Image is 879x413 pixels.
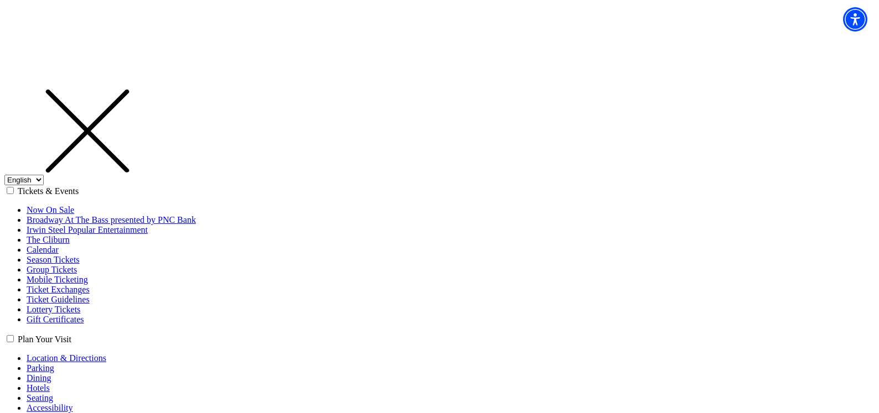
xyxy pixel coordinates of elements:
[27,235,70,244] a: The Cliburn
[18,334,71,344] label: Plan Your Visit
[27,393,53,402] a: Seating
[27,285,90,294] a: Ticket Exchanges
[27,205,74,215] a: Now On Sale
[27,363,54,373] a: Parking
[27,225,148,234] a: Irwin Steel Popular Entertainment
[27,315,84,324] a: Gift Certificates
[27,383,50,393] a: Hotels
[27,255,80,264] a: Season Tickets
[18,186,79,196] label: Tickets & Events
[27,275,88,284] a: Mobile Ticketing
[27,305,80,314] a: Lottery Tickets
[27,215,196,224] a: Broadway At The Bass presented by PNC Bank
[27,265,77,274] a: Group Tickets
[27,295,90,304] a: Ticket Guidelines
[843,7,867,32] div: Accessibility Menu
[27,353,106,363] a: Location & Directions
[4,175,44,185] select: Select:
[27,373,51,383] a: Dining
[27,403,73,412] a: Accessibility
[27,245,59,254] a: Calendar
